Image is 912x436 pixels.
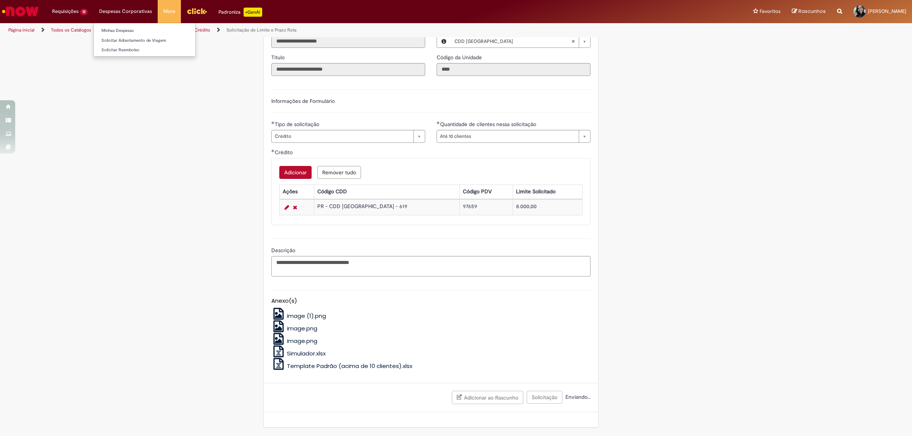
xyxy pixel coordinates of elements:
td: 8.000,00 [513,199,583,215]
button: Add a row for Crédito [279,166,312,179]
span: Enviando... [564,393,591,400]
span: Obrigatório Preenchido [437,121,440,124]
th: Ações [279,185,314,199]
span: image.png [287,324,317,332]
span: Descrição [271,247,297,254]
button: Local, Visualizar este registro CDD Curitiba [437,35,451,47]
span: Quantidade de clientes nessa solicitação [440,121,538,128]
span: Simulador.xlsx [287,349,326,357]
span: Despesas Corporativas [99,8,152,15]
div: Padroniza [218,8,262,17]
span: Rascunhos [798,8,826,15]
a: image (1).png [271,312,326,320]
a: Remover linha 1 [291,203,299,212]
input: Título [271,63,425,76]
span: Tipo de solicitação [275,121,321,128]
span: 12 [80,9,88,15]
th: Limite Solicitado [513,185,583,199]
span: Template Padrão (acima de 10 clientes).xlsx [287,362,412,370]
span: Crédito [275,130,410,142]
label: Somente leitura - Código da Unidade [437,54,483,61]
a: Template Padrão (acima de 10 clientes).xlsx [271,362,413,370]
input: Código da Unidade [437,63,591,76]
a: Solicitação de Limite e Prazo Rota [226,27,296,33]
label: Somente leitura - Título [271,54,286,61]
td: PR - CDD [GEOGRAPHIC_DATA] - 619 [314,199,459,215]
span: image.png [287,337,317,345]
textarea: Descrição [271,256,591,277]
span: Obrigatório Preenchido [271,121,275,124]
th: Código PDV [459,185,513,199]
a: Página inicial [8,27,35,33]
a: Rascunhos [792,8,826,15]
input: Email [271,35,425,48]
abbr: Limpar campo Local [567,35,579,47]
button: Remove all rows for Crédito [317,166,361,179]
a: Minhas Despesas [94,27,195,35]
span: [PERSON_NAME] [868,8,906,14]
a: Crédito [195,27,210,33]
p: +GenAi [244,8,262,17]
th: Código CDD [314,185,459,199]
span: CDD [GEOGRAPHIC_DATA] [454,35,571,47]
a: Solicitar Adiantamento de Viagem [94,36,195,45]
span: Requisições [52,8,79,15]
ul: Despesas Corporativas [93,23,196,57]
a: image.png [271,324,318,332]
span: Crédito [275,149,294,156]
span: More [163,8,175,15]
span: Favoritos [760,8,781,15]
ul: Trilhas de página [6,23,602,37]
span: image (1).png [287,312,326,320]
a: CDD [GEOGRAPHIC_DATA]Limpar campo Local [451,35,590,47]
td: 97659 [459,199,513,215]
label: Informações de Formulário [271,98,335,104]
img: ServiceNow [1,4,40,19]
a: Todos os Catálogos [51,27,91,33]
img: click_logo_yellow_360x200.png [187,5,207,17]
a: Solicitar Reembolso [94,46,195,54]
span: Obrigatório Preenchido [271,149,275,152]
h5: Anexo(s) [271,298,591,304]
a: Editar Linha 1 [283,203,291,212]
span: Até 10 clientes [440,130,575,142]
a: image.png [271,337,318,345]
a: Simulador.xlsx [271,349,326,357]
